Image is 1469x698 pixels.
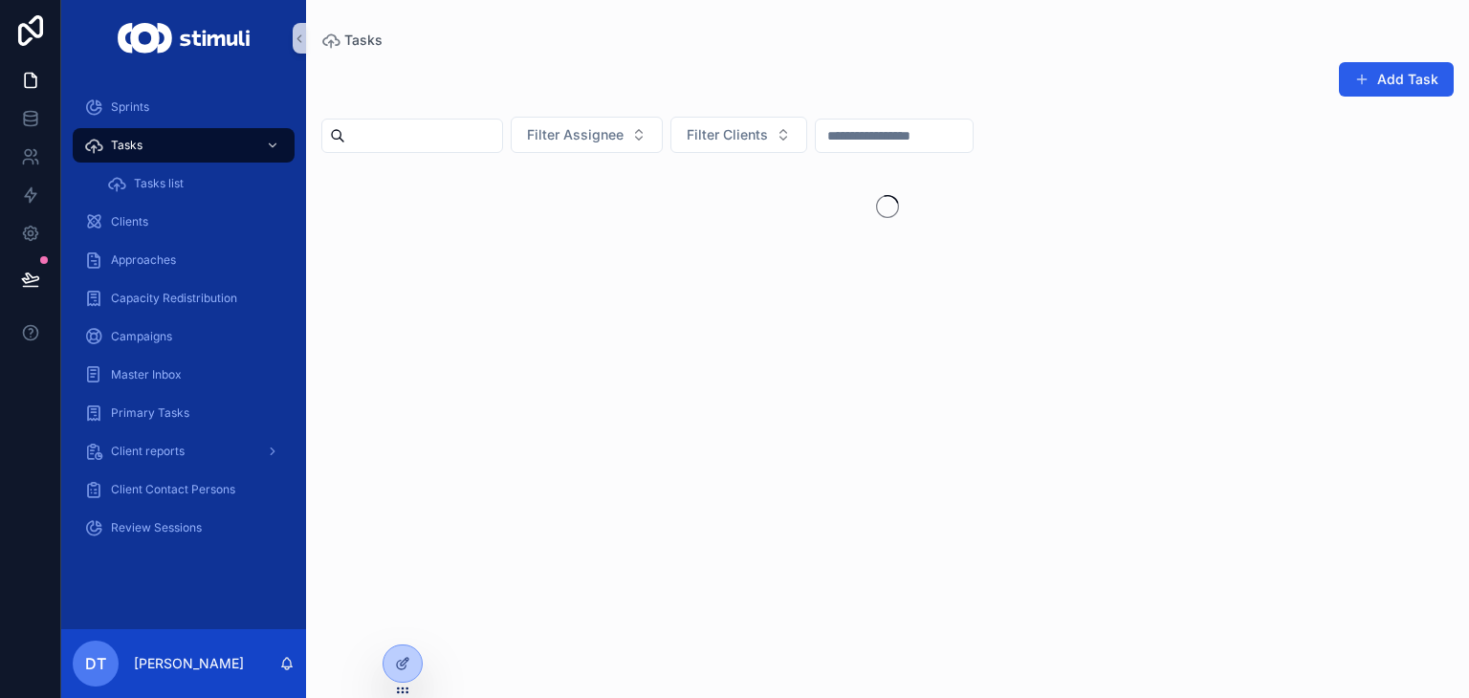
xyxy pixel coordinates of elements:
span: Tasks list [134,176,184,191]
button: Select Button [511,117,663,153]
a: Capacity Redistribution [73,281,295,316]
a: Campaigns [73,319,295,354]
a: Tasks [321,31,383,50]
a: Master Inbox [73,358,295,392]
span: Client Contact Persons [111,482,235,497]
span: Clients [111,214,148,229]
span: Filter Assignee [527,125,624,144]
span: Filter Clients [687,125,768,144]
span: Approaches [111,252,176,268]
button: Add Task [1339,62,1454,97]
img: App logo [118,23,249,54]
a: Review Sessions [73,511,295,545]
span: Review Sessions [111,520,202,535]
span: Primary Tasks [111,405,189,421]
p: [PERSON_NAME] [134,654,244,673]
span: Tasks [344,31,383,50]
a: Approaches [73,243,295,277]
a: Tasks [73,128,295,163]
span: Sprints [111,99,149,115]
div: scrollable content [61,76,306,570]
span: Campaigns [111,329,172,344]
span: Master Inbox [111,367,182,382]
a: Tasks list [96,166,295,201]
a: Sprints [73,90,295,124]
button: Select Button [670,117,807,153]
a: Client reports [73,434,295,469]
span: Tasks [111,138,143,153]
a: Clients [73,205,295,239]
span: DT [85,652,106,675]
span: Client reports [111,444,185,459]
a: Primary Tasks [73,396,295,430]
span: Capacity Redistribution [111,291,237,306]
a: Client Contact Persons [73,472,295,507]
